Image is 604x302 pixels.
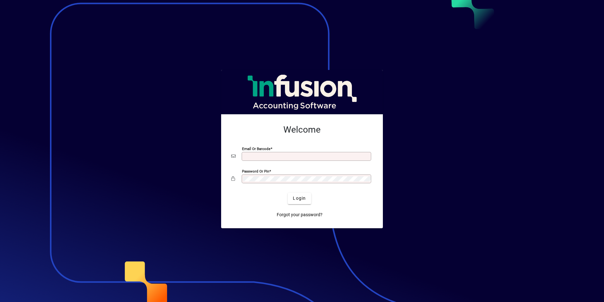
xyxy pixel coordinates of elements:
mat-label: Email or Barcode [242,146,270,151]
a: Forgot your password? [274,209,325,221]
span: Forgot your password? [277,211,323,218]
h2: Welcome [231,124,373,135]
mat-label: Password or Pin [242,169,269,173]
span: Login [293,195,306,202]
button: Login [288,193,311,204]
